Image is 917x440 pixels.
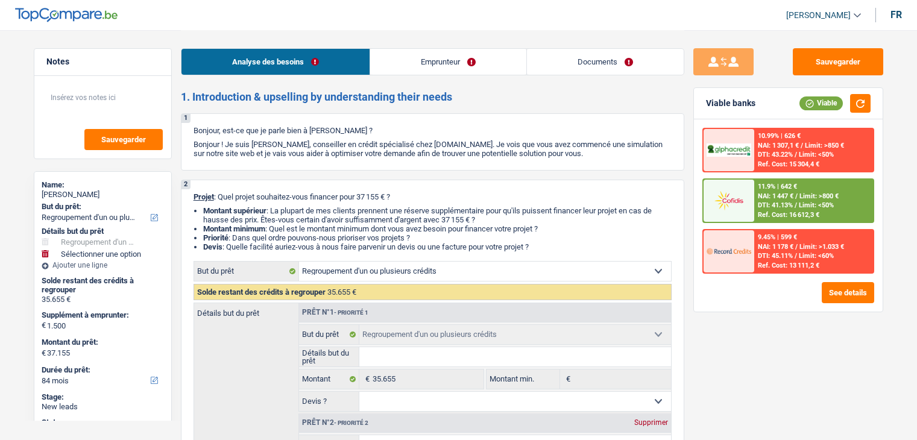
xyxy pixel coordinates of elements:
[42,338,162,347] label: Montant du prêt:
[560,369,573,389] span: €
[15,8,118,22] img: TopCompare Logo
[299,347,360,366] label: Détails but du prêt
[758,142,799,149] span: NAI: 1 307,1 €
[487,369,560,389] label: Montant min.
[42,310,162,320] label: Supplément à emprunter:
[370,49,526,75] a: Emprunteur
[203,206,672,224] li: : La plupart de mes clients prennent une réserve supplémentaire pour qu'ils puissent financer leu...
[758,160,819,168] div: Ref. Cost: 15 304,4 €
[795,252,797,260] span: /
[194,192,672,201] p: : Quel projet souhaitez-vous financer pour 37 155 € ?
[758,243,793,251] span: NAI: 1 178 €
[42,348,46,358] span: €
[42,180,164,190] div: Name:
[527,49,684,75] a: Documents
[793,48,883,75] button: Sauvegarder
[758,132,801,140] div: 10.99% | 626 €
[194,262,299,281] label: But du prêt
[799,243,844,251] span: Limit: >1.033 €
[181,114,191,123] div: 1
[805,142,844,149] span: Limit: >850 €
[194,192,214,201] span: Projet
[42,261,164,269] div: Ajouter une ligne
[707,240,751,262] img: Record Credits
[801,142,803,149] span: /
[758,192,793,200] span: NAI: 1 447 €
[203,224,265,233] strong: Montant minimum
[203,242,222,251] span: Devis
[758,233,797,241] div: 9.45% | 599 €
[706,98,755,108] div: Viable banks
[799,201,834,209] span: Limit: <50%
[194,303,298,317] label: Détails but du prêt
[42,321,46,330] span: €
[359,369,373,389] span: €
[42,295,164,304] div: 35.655 €
[758,201,793,209] span: DTI: 41.13%
[795,151,797,159] span: /
[42,276,164,295] div: Solde restant des crédits à regrouper
[299,392,360,411] label: Devis ?
[197,288,326,297] span: Solde restant des crédits à regrouper
[203,233,228,242] strong: Priorité
[890,9,902,20] div: fr
[181,90,684,104] h2: 1. Introduction & upselling by understanding their needs
[299,325,360,344] label: But du prêt
[799,151,834,159] span: Limit: <50%
[203,224,672,233] li: : Quel est le montant minimum dont vous avez besoin pour financer votre projet ?
[181,49,370,75] a: Analyse des besoins
[194,140,672,158] p: Bonjour ! Je suis [PERSON_NAME], conseiller en crédit spécialisé chez [DOMAIN_NAME]. Je vois que ...
[795,201,797,209] span: /
[42,418,164,427] div: Status:
[822,282,874,303] button: See details
[42,227,164,236] div: Détails but du prêt
[334,420,368,426] span: - Priorité 2
[799,96,843,110] div: Viable
[299,309,371,316] div: Prêt n°1
[799,192,839,200] span: Limit: >800 €
[203,233,672,242] li: : Dans quel ordre pouvons-nous prioriser vos projets ?
[777,5,861,25] a: [PERSON_NAME]
[42,392,164,402] div: Stage:
[786,10,851,20] span: [PERSON_NAME]
[84,129,163,150] button: Sauvegarder
[707,189,751,212] img: Cofidis
[799,252,834,260] span: Limit: <60%
[181,180,191,189] div: 2
[707,143,751,157] img: AlphaCredit
[299,369,360,389] label: Montant
[42,202,162,212] label: But du prêt:
[758,211,819,219] div: Ref. Cost: 16 612,3 €
[203,242,672,251] li: : Quelle facilité auriez-vous à nous faire parvenir un devis ou une facture pour votre projet ?
[101,136,146,143] span: Sauvegarder
[42,190,164,200] div: [PERSON_NAME]
[42,365,162,375] label: Durée du prêt:
[203,206,266,215] strong: Montant supérieur
[795,243,798,251] span: /
[758,183,797,190] div: 11.9% | 642 €
[327,288,356,297] span: 35.655 €
[758,252,793,260] span: DTI: 45.11%
[795,192,798,200] span: /
[631,419,671,426] div: Supprimer
[194,126,672,135] p: Bonjour, est-ce que je parle bien à [PERSON_NAME] ?
[42,402,164,412] div: New leads
[299,419,371,427] div: Prêt n°2
[758,151,793,159] span: DTI: 43.22%
[334,309,368,316] span: - Priorité 1
[46,57,159,67] h5: Notes
[758,262,819,269] div: Ref. Cost: 13 111,2 €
